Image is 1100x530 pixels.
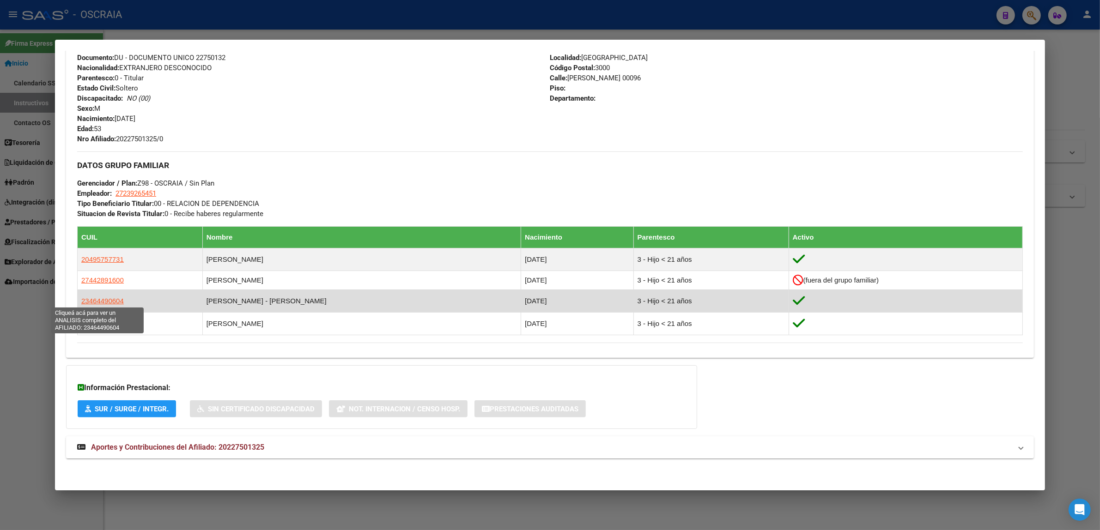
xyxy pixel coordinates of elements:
[1069,499,1091,521] div: Open Intercom Messenger
[77,94,123,102] strong: Discapacitado:
[81,276,124,284] span: 27442891600
[77,104,94,113] strong: Sexo:
[202,312,521,335] td: [PERSON_NAME]
[77,84,115,92] strong: Estado Civil:
[521,227,634,248] th: Nacimiento
[349,405,460,413] span: Not. Internacion / Censo Hosp.
[78,400,176,417] button: SUR / SURGE / INTEGR.
[77,179,214,187] span: Z98 - OSCRAIA / Sin Plan
[77,104,100,113] span: M
[95,405,169,413] span: SUR / SURGE / INTEGR.
[77,199,154,208] strong: Tipo Beneficiario Titular:
[77,74,144,82] span: 0 - Titular
[202,289,521,312] td: [PERSON_NAME] - [PERSON_NAME]
[115,189,156,198] span: 27239265451
[521,312,634,335] td: [DATE]
[77,125,94,133] strong: Edad:
[633,289,789,312] td: 3 - Hijo < 21 años
[77,210,164,218] strong: Situacion de Revista Titular:
[521,271,634,289] td: [DATE]
[127,94,150,102] i: NO (00)
[550,54,581,62] strong: Localidad:
[208,405,315,413] span: Sin Certificado Discapacidad
[77,114,115,123] strong: Nacimiento:
[190,400,322,417] button: Sin Certificado Discapacidad
[521,289,634,312] td: [DATE]
[77,179,137,187] strong: Gerenciador / Plan:
[77,210,263,218] span: 0 - Recibe haberes regularmente
[77,199,259,208] span: 00 - RELACION DE DEPENDENCIA
[202,227,521,248] th: Nombre
[521,248,634,271] td: [DATE]
[81,297,124,305] span: 23464490604
[550,64,595,72] strong: Código Postal:
[633,271,789,289] td: 3 - Hijo < 21 años
[550,74,641,82] span: [PERSON_NAME] 00096
[633,248,789,271] td: 3 - Hijo < 21 años
[77,125,101,133] span: 53
[77,54,114,62] strong: Documento:
[633,227,789,248] th: Parentesco
[329,400,468,417] button: Not. Internacion / Censo Hosp.
[550,54,648,62] span: [GEOGRAPHIC_DATA]
[202,271,521,289] td: [PERSON_NAME]
[789,227,1022,248] th: Activo
[633,312,789,335] td: 3 - Hijo < 21 años
[77,160,1023,170] h3: DATOS GRUPO FAMILIAR
[77,84,138,92] span: Soltero
[77,135,163,143] span: 20227501325/0
[202,248,521,271] td: [PERSON_NAME]
[77,189,112,198] strong: Empleador:
[77,74,115,82] strong: Parentesco:
[77,114,135,123] span: [DATE]
[81,255,124,263] span: 20495757731
[78,382,686,393] h3: Información Prestacional:
[474,400,586,417] button: Prestaciones Auditadas
[77,64,212,72] span: EXTRANJERO DESCONOCIDO
[66,436,1034,458] mat-expansion-panel-header: Aportes y Contribuciones del Afiliado: 20227501325
[490,405,578,413] span: Prestaciones Auditadas
[550,94,596,102] strong: Departamento:
[81,319,124,327] span: 27481890220
[77,54,225,62] span: DU - DOCUMENTO UNICO 22750132
[550,84,565,92] strong: Piso:
[77,64,119,72] strong: Nacionalidad:
[550,64,610,72] span: 3000
[550,74,567,82] strong: Calle:
[91,443,264,452] span: Aportes y Contribuciones del Afiliado: 20227501325
[78,227,203,248] th: CUIL
[803,277,879,284] span: (fuera del grupo familiar)
[77,135,116,143] strong: Nro Afiliado:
